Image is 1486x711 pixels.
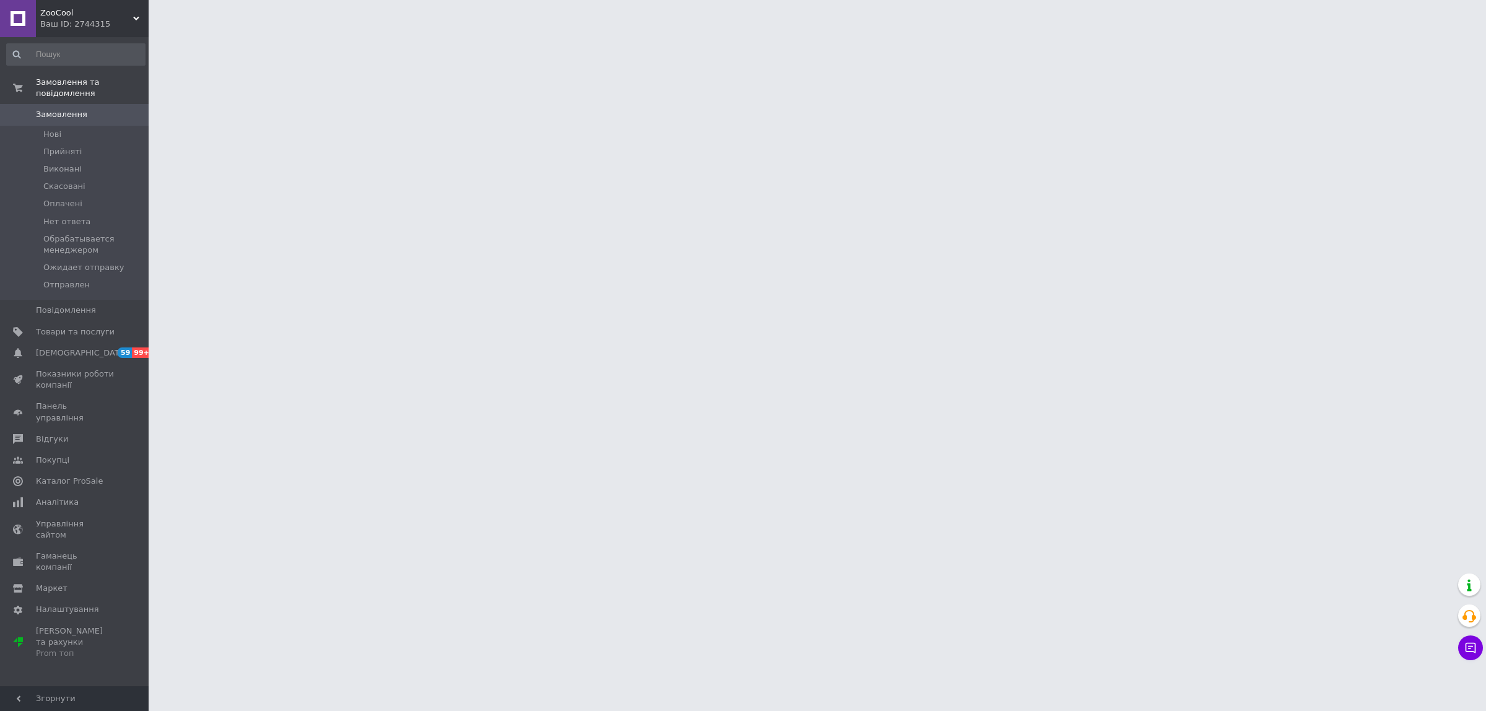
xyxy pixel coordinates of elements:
[6,43,146,66] input: Пошук
[43,233,144,256] span: Обрабатывается менеджером
[36,551,115,573] span: Гаманець компанії
[36,455,69,466] span: Покупці
[36,434,68,445] span: Відгуки
[36,583,67,594] span: Маркет
[36,626,115,660] span: [PERSON_NAME] та рахунки
[36,326,115,338] span: Товари та послуги
[43,279,90,290] span: Отправлен
[43,198,82,209] span: Оплачені
[43,164,82,175] span: Виконані
[36,476,103,487] span: Каталог ProSale
[118,347,132,358] span: 59
[43,216,90,227] span: Нет ответа
[1458,635,1483,660] button: Чат з покупцем
[40,7,133,19] span: ZooCool
[36,401,115,423] span: Панель управління
[43,181,85,192] span: Скасовані
[36,648,115,659] div: Prom топ
[36,369,115,391] span: Показники роботи компанії
[36,518,115,541] span: Управління сайтом
[43,146,82,157] span: Прийняті
[40,19,149,30] div: Ваш ID: 2744315
[36,305,96,316] span: Повідомлення
[36,77,149,99] span: Замовлення та повідомлення
[36,109,87,120] span: Замовлення
[132,347,152,358] span: 99+
[36,347,128,359] span: [DEMOGRAPHIC_DATA]
[43,262,124,273] span: Ожидает отправку
[43,129,61,140] span: Нові
[36,604,99,615] span: Налаштування
[36,497,79,508] span: Аналітика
